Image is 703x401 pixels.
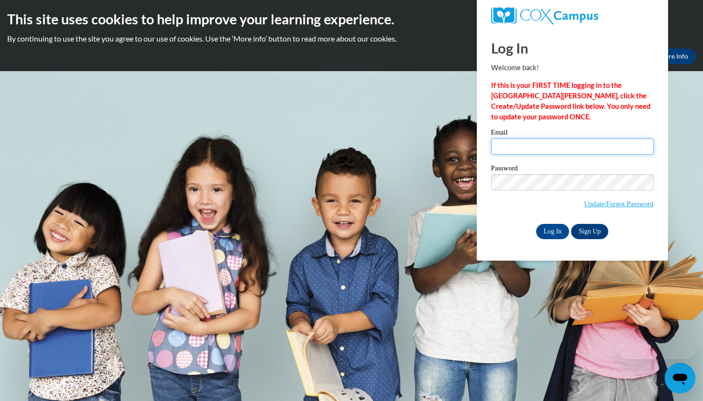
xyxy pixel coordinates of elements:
label: Email [491,129,654,138]
input: Log In [536,224,570,239]
a: Update/Forgot Password [584,200,653,208]
p: Welcome back! [491,63,654,73]
p: By continuing to use the site you agree to our use of cookies. Use the ‘More info’ button to read... [7,33,696,44]
a: COX Campus [491,7,654,24]
h2: This site uses cookies to help improve your learning experience. [7,10,696,29]
img: COX Campus [491,7,598,24]
iframe: Message from company [618,338,695,359]
a: Sign Up [571,224,608,239]
iframe: Button to launch messaging window [665,363,695,393]
a: More Info [651,49,696,64]
label: Password [491,165,654,174]
h1: Log In [491,38,654,58]
strong: If this is your FIRST TIME logging in to the [GEOGRAPHIC_DATA][PERSON_NAME], click the Create/Upd... [491,81,650,121]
